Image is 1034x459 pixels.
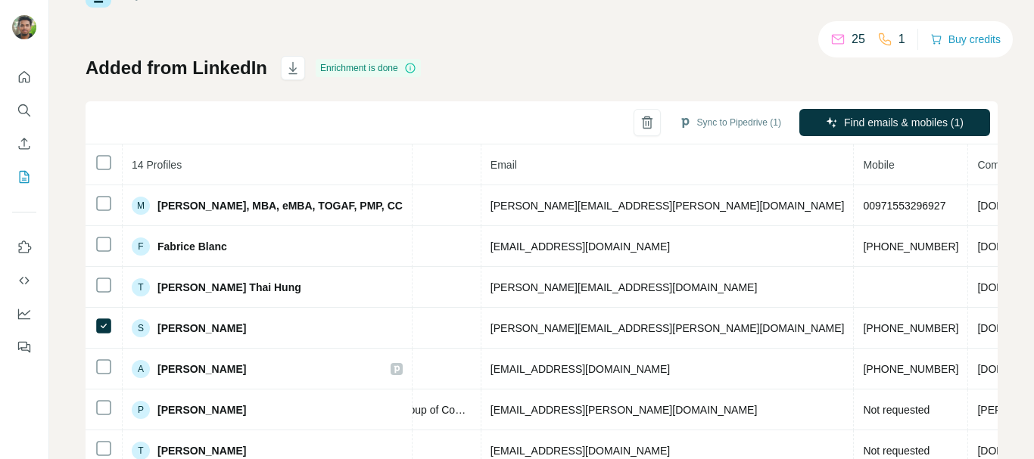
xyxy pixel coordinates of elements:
span: Not requested [863,445,930,457]
span: [EMAIL_ADDRESS][DOMAIN_NAME] [491,240,670,253]
button: Enrich CSV [12,130,36,157]
button: Sync to Pipedrive (1) [668,111,792,134]
span: [PHONE_NUMBER] [863,363,958,375]
span: [PERSON_NAME] [157,361,246,377]
span: Not requested [863,404,930,416]
div: F [132,237,150,256]
span: [PERSON_NAME][EMAIL_ADDRESS][DOMAIN_NAME] [491,281,757,293]
button: Buy credits [930,29,1001,50]
div: A [132,360,150,378]
span: [PHONE_NUMBER] [863,322,958,334]
span: Fabrice Blanc [157,239,227,254]
span: [EMAIL_ADDRESS][DOMAIN_NAME] [491,445,670,457]
button: Feedback [12,333,36,361]
span: [PHONE_NUMBER] [863,240,958,253]
span: [PERSON_NAME] [157,443,246,458]
button: My lists [12,163,36,191]
span: Mobile [863,159,894,171]
span: [PERSON_NAME] [157,321,246,336]
span: [PERSON_NAME] Thai Hung [157,280,301,295]
p: 25 [852,30,865,48]
button: Find emails & mobiles (1) [799,109,990,136]
span: [EMAIL_ADDRESS][PERSON_NAME][DOMAIN_NAME] [491,404,757,416]
div: Enrichment is done [316,59,421,77]
span: [PERSON_NAME][EMAIL_ADDRESS][PERSON_NAME][DOMAIN_NAME] [491,322,845,334]
button: Use Surfe on LinkedIn [12,234,36,261]
span: [PERSON_NAME], MBA, eMBA, TOGAF, PMP, CC [157,198,403,213]
h1: Added from LinkedIn [86,56,267,80]
div: S [132,319,150,337]
span: [EMAIL_ADDRESS][DOMAIN_NAME] [491,363,670,375]
button: Use Surfe API [12,267,36,294]
img: Avatar [12,15,36,39]
p: 1 [899,30,905,48]
span: Find emails & mobiles (1) [844,115,964,130]
button: Quick start [12,64,36,91]
div: T [132,278,150,296]
button: Search [12,97,36,124]
button: Dashboard [12,300,36,327]
span: [PERSON_NAME] [157,402,246,417]
span: 00971553296927 [863,200,945,212]
span: 14 Profiles [132,159,182,171]
span: Email [491,159,517,171]
span: [PERSON_NAME][EMAIL_ADDRESS][PERSON_NAME][DOMAIN_NAME] [491,200,845,212]
div: M [132,197,150,215]
div: P [132,401,150,419]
